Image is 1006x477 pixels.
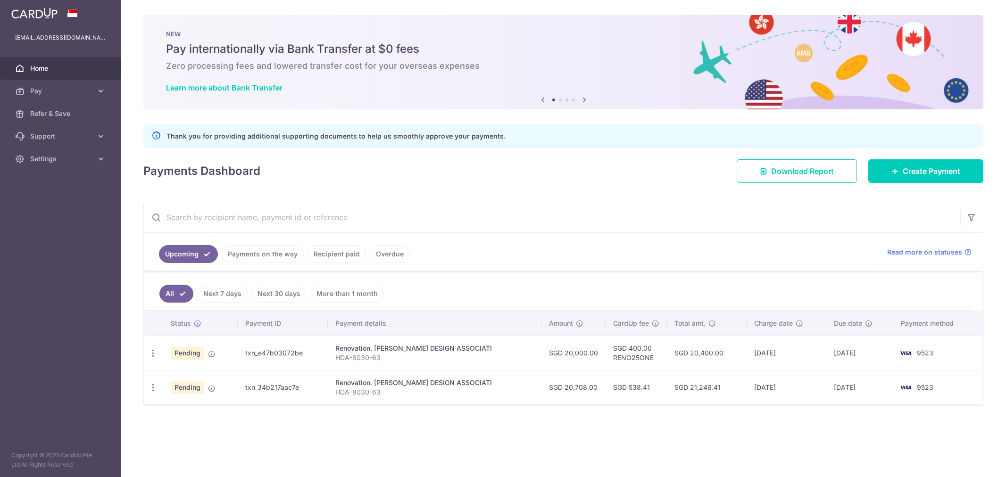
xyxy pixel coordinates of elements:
a: Create Payment [868,159,983,183]
td: txn_e47b03072be [238,336,328,370]
span: CardUp fee [613,319,649,328]
th: Payment method [893,311,982,336]
div: Renovation. [PERSON_NAME] DESIGN ASSOCIATI [335,378,534,387]
span: Status [171,319,191,328]
span: Pending [171,381,204,394]
a: Next 30 days [251,285,307,303]
a: Recipient paid [308,245,366,263]
input: Search by recipient name, payment id or reference [144,202,960,232]
p: [EMAIL_ADDRESS][DOMAIN_NAME] [15,33,106,42]
img: Bank Card [896,382,915,393]
td: SGD 20,400.00 [667,336,747,370]
span: Support [30,132,92,141]
span: Total amt. [674,319,706,328]
img: CardUp [11,8,58,19]
td: [DATE] [747,336,826,370]
td: [DATE] [747,370,826,404]
a: Overdue [370,245,410,263]
p: NEW [166,30,961,38]
a: More than 1 month [310,285,384,303]
a: All [159,285,193,303]
h4: Payments Dashboard [143,163,260,180]
td: SGD 400.00 RENO25ONE [606,336,667,370]
td: SGD 20,708.00 [541,370,606,404]
img: Bank Card [896,347,915,359]
span: Charge date [754,319,793,328]
span: Pay [30,86,92,96]
span: 9523 [917,383,933,391]
th: Payment details [328,311,541,336]
td: [DATE] [826,336,893,370]
span: Download Report [771,165,834,177]
span: Read more on statuses [887,247,962,257]
img: Bank transfer banner [143,15,983,109]
td: SGD 20,000.00 [541,336,606,370]
td: SGD 21,246.41 [667,370,747,404]
span: Amount [549,319,573,328]
a: Learn more about Bank Transfer [166,83,283,92]
td: SGD 538.41 [606,370,667,404]
a: Read more on statuses [887,247,972,257]
p: HDA-8030-63 [335,387,534,397]
span: Due date [834,319,862,328]
span: 9523 [917,349,933,357]
span: Refer & Save [30,109,92,118]
span: Pending [171,346,204,360]
span: Home [30,64,92,73]
div: Renovation. [PERSON_NAME] DESIGN ASSOCIATI [335,344,534,353]
th: Payment ID [238,311,328,336]
span: Create Payment [903,165,960,177]
h6: Zero processing fees and lowered transfer cost for your overseas expenses [166,60,961,72]
td: [DATE] [826,370,893,404]
a: Download Report [737,159,857,183]
a: Upcoming [159,245,218,263]
h5: Pay internationally via Bank Transfer at $0 fees [166,41,961,57]
span: Settings [30,154,92,164]
a: Next 7 days [197,285,248,303]
td: txn_34b217aac7e [238,370,328,404]
p: HDA-8030-63 [335,353,534,362]
a: Payments on the way [222,245,304,263]
p: Thank you for providing additional supporting documents to help us smoothly approve your payments. [166,131,506,142]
